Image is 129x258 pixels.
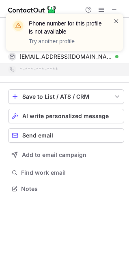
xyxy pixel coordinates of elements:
button: save-profile-one-click [8,89,124,104]
header: Phone number for this profile is not available [29,19,103,36]
img: ContactOut v5.3.10 [8,5,57,15]
button: AI write personalized message [8,109,124,123]
span: Add to email campaign [22,152,86,158]
span: Find work email [21,169,121,176]
span: Send email [22,132,53,139]
button: Send email [8,128,124,143]
span: Notes [21,185,121,192]
p: Try another profile [29,37,103,45]
span: AI write personalized message [22,113,109,119]
img: warning [12,19,25,32]
button: Notes [8,183,124,195]
div: Save to List / ATS / CRM [22,93,110,100]
button: Find work email [8,167,124,178]
button: Add to email campaign [8,148,124,162]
